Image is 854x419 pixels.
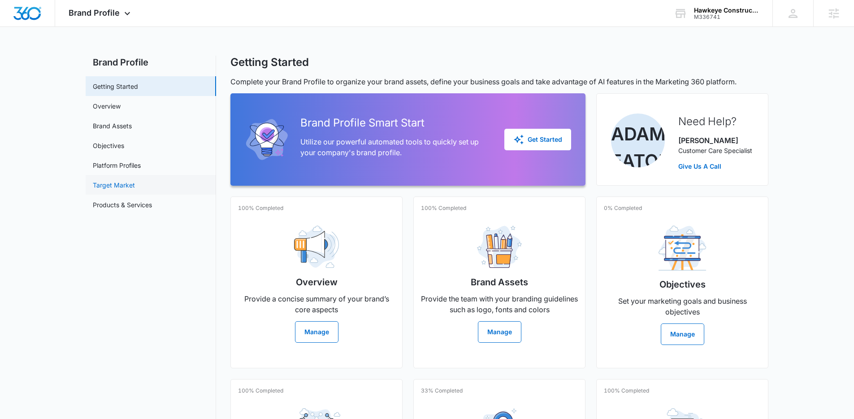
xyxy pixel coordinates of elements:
img: Adam Eaton [611,113,665,167]
div: account name [694,7,759,14]
button: Get Started [504,129,571,150]
p: 100% Completed [604,387,649,395]
a: Platform Profiles [93,161,141,170]
h1: Getting Started [230,56,309,69]
a: 100% CompletedBrand AssetsProvide the team with your branding guidelines such as logo, fonts and ... [413,196,585,368]
a: Objectives [93,141,124,150]
a: Brand Assets [93,121,132,131]
span: Brand Profile [69,8,120,17]
h2: Brand Profile [86,56,216,69]
h2: Brand Profile Smart Start [300,115,490,131]
button: Manage [661,323,704,345]
p: Provide a concise summary of your brand’s core aspects [238,293,395,315]
button: Manage [295,321,338,343]
p: 33% Completed [421,387,463,395]
a: 0% CompletedObjectivesSet your marketing goals and business objectivesManage [596,196,768,368]
a: Target Market [93,180,135,190]
h2: Brand Assets [471,275,528,289]
p: 100% Completed [238,204,283,212]
h2: Need Help? [678,113,752,130]
a: Overview [93,101,121,111]
p: 100% Completed [421,204,466,212]
p: 100% Completed [238,387,283,395]
h2: Overview [296,275,338,289]
p: Set your marketing goals and business objectives [604,296,761,317]
div: Get Started [513,134,562,145]
a: Products & Services [93,200,152,209]
a: Getting Started [93,82,138,91]
div: account id [694,14,759,20]
p: Utilize our powerful automated tools to quickly set up your company's brand profile. [300,136,490,158]
p: Provide the team with your branding guidelines such as logo, fonts and colors [421,293,578,315]
a: 100% CompletedOverviewProvide a concise summary of your brand’s core aspectsManage [230,196,403,368]
h2: Objectives [659,278,706,291]
p: 0% Completed [604,204,642,212]
button: Manage [478,321,521,343]
a: Give Us A Call [678,161,752,171]
p: Customer Care Specialist [678,146,752,155]
p: Complete your Brand Profile to organize your brand assets, define your business goals and take ad... [230,76,768,87]
p: [PERSON_NAME] [678,135,752,146]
